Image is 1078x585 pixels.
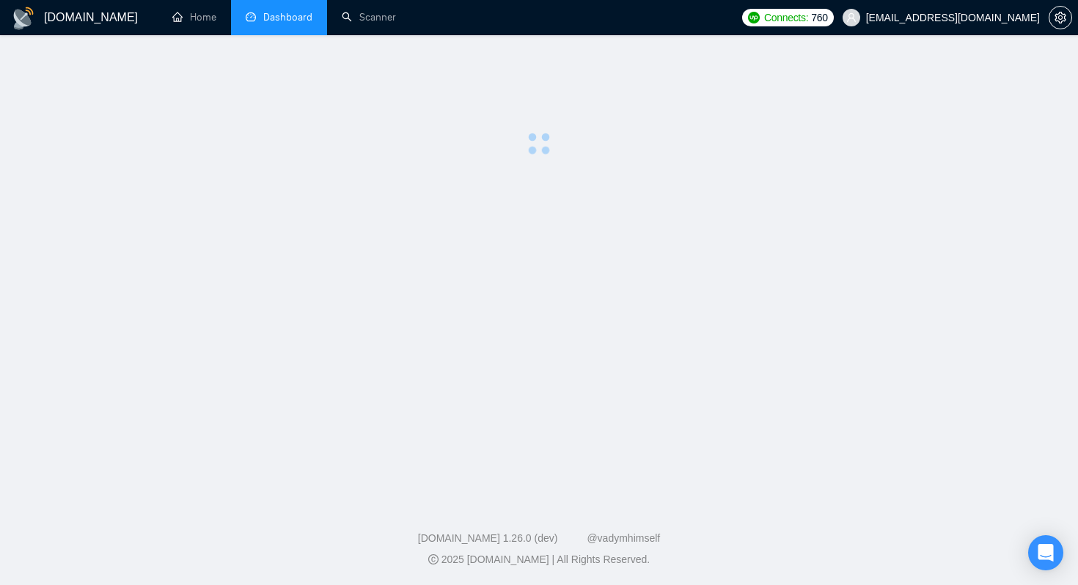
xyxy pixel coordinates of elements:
[587,532,660,544] a: @vadymhimself
[12,7,35,30] img: logo
[811,10,827,26] span: 760
[1049,12,1071,23] span: setting
[342,11,396,23] a: searchScanner
[12,552,1066,567] div: 2025 [DOMAIN_NAME] | All Rights Reserved.
[764,10,808,26] span: Connects:
[172,11,216,23] a: homeHome
[1049,12,1072,23] a: setting
[246,12,256,22] span: dashboard
[1049,6,1072,29] button: setting
[846,12,857,23] span: user
[428,554,439,564] span: copyright
[263,11,312,23] span: Dashboard
[418,532,558,544] a: [DOMAIN_NAME] 1.26.0 (dev)
[1028,535,1063,570] div: Open Intercom Messenger
[748,12,760,23] img: upwork-logo.png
